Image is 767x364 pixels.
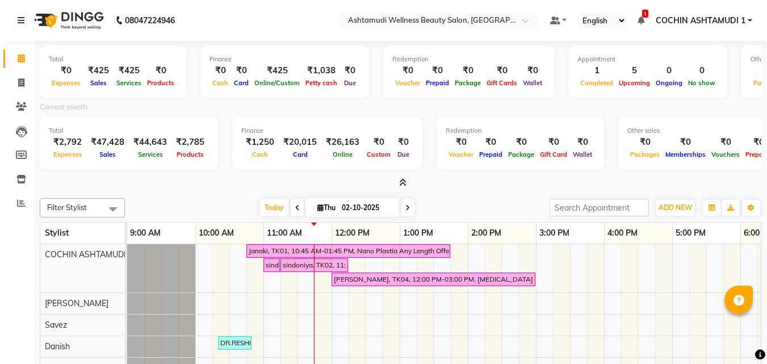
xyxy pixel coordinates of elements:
[446,136,476,149] div: ₹0
[627,150,663,158] span: Packages
[642,10,648,18] span: 1
[663,136,709,149] div: ₹0
[29,5,107,36] img: logo
[83,64,114,77] div: ₹425
[231,79,252,87] span: Card
[315,203,338,212] span: Thu
[45,320,67,330] span: Savez
[282,260,347,270] div: sindoniya, TK02, 11:15 AM-12:15 PM, [DEMOGRAPHIC_DATA] D-Tan Cleanup
[659,203,692,212] span: ADD NEW
[49,64,83,77] div: ₹0
[656,15,745,27] span: COCHIN ASHTAMUDI 1
[638,15,644,26] a: 1
[209,79,231,87] span: Cash
[252,79,303,87] span: Online/Custom
[392,64,423,77] div: ₹0
[45,298,108,308] span: [PERSON_NAME]
[49,126,209,136] div: Total
[330,150,355,158] span: Online
[45,249,126,260] span: COCHIN ASHTAMUDI
[49,79,83,87] span: Expenses
[252,64,303,77] div: ₹425
[260,199,288,216] span: Today
[393,136,413,149] div: ₹0
[114,64,144,77] div: ₹425
[452,64,484,77] div: ₹0
[577,55,718,64] div: Appointment
[87,79,110,87] span: Sales
[537,225,572,241] a: 3:00 PM
[423,64,452,77] div: ₹0
[476,150,505,158] span: Prepaid
[49,136,86,149] div: ₹2,792
[241,136,279,149] div: ₹1,250
[505,136,537,149] div: ₹0
[321,136,364,149] div: ₹26,163
[452,79,484,87] span: Package
[653,64,685,77] div: 0
[577,64,616,77] div: 1
[125,5,175,36] b: 08047224946
[570,150,595,158] span: Wallet
[673,225,709,241] a: 5:00 PM
[392,55,545,64] div: Redemption
[627,136,663,149] div: ₹0
[265,260,279,270] div: sindoniya, TK02, 11:00 AM-11:15 AM, Eyebrows Threading
[333,274,534,284] div: [PERSON_NAME], TK04, 12:00 PM-03:00 PM, [MEDICAL_DATA] Any Length Offer
[45,341,70,352] span: Danish
[45,228,69,238] span: Stylist
[570,136,595,149] div: ₹0
[249,150,271,158] span: Cash
[219,338,250,348] div: DR.RESHMA, TK05, 10:20 AM-10:50 AM, Blow Dry Setting
[656,200,695,216] button: ADD NEW
[520,64,545,77] div: ₹0
[248,246,449,256] div: Janaki, TK01, 10:45 AM-01:45 PM, Nano Plastia Any Length Offer
[446,126,595,136] div: Redemption
[86,136,129,149] div: ₹47,428
[341,79,359,87] span: Due
[616,64,653,77] div: 5
[129,136,171,149] div: ₹44,643
[144,64,177,77] div: ₹0
[616,79,653,87] span: Upcoming
[290,150,311,158] span: Card
[395,150,412,158] span: Due
[174,150,207,158] span: Products
[364,136,393,149] div: ₹0
[685,64,718,77] div: 0
[114,79,144,87] span: Services
[719,319,756,353] iframe: chat widget
[653,79,685,87] span: Ongoing
[484,64,520,77] div: ₹0
[520,79,545,87] span: Wallet
[209,64,231,77] div: ₹0
[446,150,476,158] span: Voucher
[127,225,164,241] a: 9:00 AM
[135,150,166,158] span: Services
[49,55,177,64] div: Total
[709,150,743,158] span: Vouchers
[303,79,340,87] span: Petty cash
[423,79,452,87] span: Prepaid
[392,79,423,87] span: Voucher
[537,136,570,149] div: ₹0
[279,136,321,149] div: ₹20,015
[476,136,505,149] div: ₹0
[663,150,709,158] span: Memberships
[685,79,718,87] span: No show
[144,79,177,87] span: Products
[537,150,570,158] span: Gift Card
[241,126,413,136] div: Finance
[484,79,520,87] span: Gift Cards
[303,64,340,77] div: ₹1,038
[505,150,537,158] span: Package
[171,136,209,149] div: ₹2,785
[209,55,360,64] div: Finance
[340,64,360,77] div: ₹0
[264,225,305,241] a: 11:00 AM
[47,203,87,212] span: Filter Stylist
[550,199,649,216] input: Search Appointment
[577,79,616,87] span: Completed
[364,150,393,158] span: Custom
[231,64,252,77] div: ₹0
